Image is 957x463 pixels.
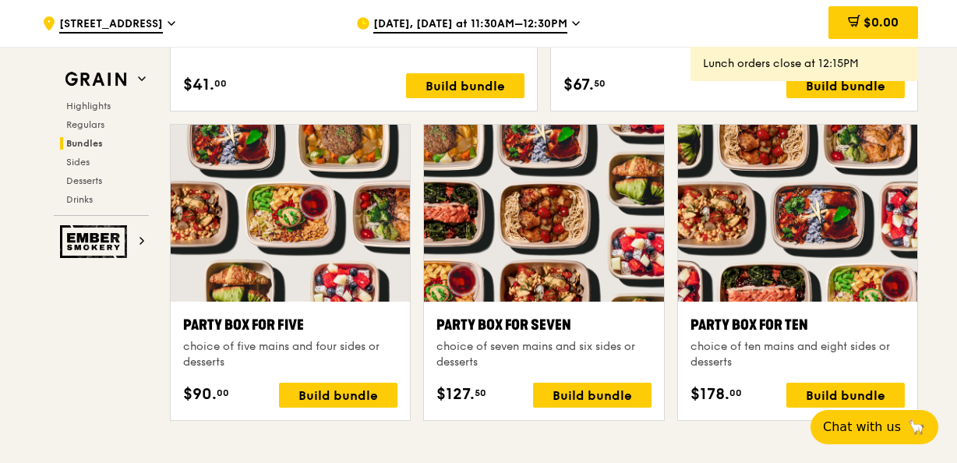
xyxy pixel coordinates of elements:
[786,73,905,98] div: Build bundle
[217,387,229,399] span: 00
[475,387,486,399] span: 50
[66,194,93,205] span: Drinks
[406,73,524,98] div: Build bundle
[66,138,103,149] span: Bundles
[66,175,102,186] span: Desserts
[436,314,651,336] div: Party Box for Seven
[183,314,397,336] div: Party Box for Five
[690,314,905,336] div: Party Box for Ten
[60,225,132,258] img: Ember Smokery web logo
[66,157,90,168] span: Sides
[907,418,926,436] span: 🦙
[66,119,104,130] span: Regulars
[214,77,227,90] span: 00
[183,383,217,406] span: $90.
[810,410,938,444] button: Chat with us🦙
[183,339,397,370] div: choice of five mains and four sides or desserts
[436,339,651,370] div: choice of seven mains and six sides or desserts
[703,56,906,72] div: Lunch orders close at 12:15PM
[59,16,163,34] span: [STREET_ADDRESS]
[594,77,606,90] span: 50
[60,65,132,94] img: Grain web logo
[563,73,594,97] span: $67.
[823,418,901,436] span: Chat with us
[729,387,742,399] span: 00
[373,16,567,34] span: [DATE], [DATE] at 11:30AM–12:30PM
[279,383,397,408] div: Build bundle
[690,339,905,370] div: choice of ten mains and eight sides or desserts
[533,383,652,408] div: Build bundle
[863,15,899,30] span: $0.00
[66,101,111,111] span: Highlights
[690,383,729,406] span: $178.
[183,73,214,97] span: $41.
[436,383,475,406] span: $127.
[786,383,905,408] div: Build bundle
